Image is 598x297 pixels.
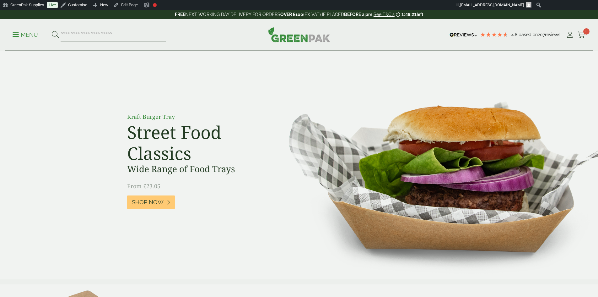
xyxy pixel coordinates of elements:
img: REVIEWS.io [450,33,477,37]
a: Shop Now [127,195,175,209]
strong: FREE [175,12,185,17]
span: reviews [545,32,560,37]
span: [EMAIL_ADDRESS][DOMAIN_NAME] [460,3,524,7]
span: Shop Now [132,199,164,206]
span: left [417,12,423,17]
img: Street Food Classics [269,51,598,279]
span: From £23.05 [127,182,160,190]
img: GreenPak Supplies [268,27,330,42]
div: 4.79 Stars [480,32,508,37]
a: Menu [13,31,38,37]
p: Kraft Burger Tray [127,113,268,121]
a: See T&C's [374,12,395,17]
span: 2 [583,28,590,35]
p: Menu [13,31,38,39]
div: Focus keyphrase not set [153,3,157,7]
span: 207 [538,32,545,37]
a: Live [47,2,58,8]
i: Cart [578,32,585,38]
h2: Street Food Classics [127,122,268,164]
a: 2 [578,30,585,40]
strong: OVER £100 [280,12,303,17]
h3: Wide Range of Food Trays [127,164,268,174]
span: Based on [519,32,538,37]
span: 4.8 [511,32,519,37]
span: 1:46:21 [401,12,417,17]
strong: BEFORE 2 pm [344,12,372,17]
i: My Account [566,32,574,38]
